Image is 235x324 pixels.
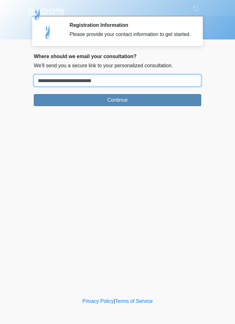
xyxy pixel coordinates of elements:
a: | [114,298,115,304]
img: Hydrate IV Bar - Scottsdale Logo [27,5,65,21]
img: Agent Avatar [39,22,57,41]
div: Please provide your contact information to get started. [69,31,192,38]
p: We'll send you a secure link to your personalized consultation. [34,62,201,69]
h2: Where should we email your consultation? [34,53,201,59]
a: Terms of Service [115,298,153,304]
button: Continue [34,94,201,106]
a: Privacy Policy [82,298,114,304]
